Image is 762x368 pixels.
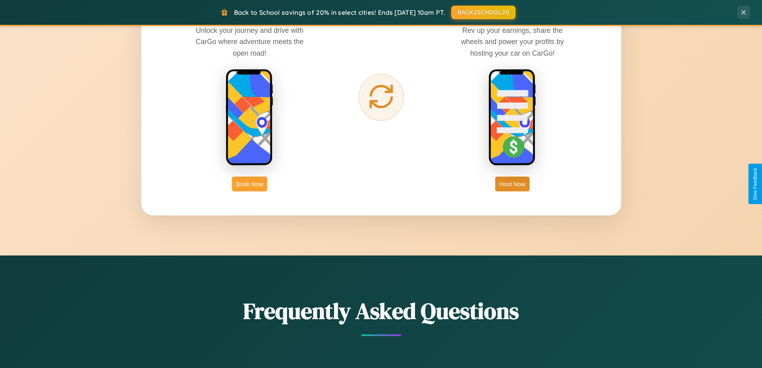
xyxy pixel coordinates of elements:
button: BACK2SCHOOL20 [451,6,516,19]
p: Unlock your journey and drive with CarGo where adventure meets the open road! [190,25,310,58]
h2: Frequently Asked Questions [141,296,621,326]
p: Rev up your earnings, share the wheels and power your profits by hosting your car on CarGo! [452,25,572,58]
span: Back to School savings of 20% in select cities! Ends [DATE] 10am PT. [234,8,445,16]
div: Give Feedback [752,168,758,200]
img: host phone [488,69,536,167]
button: Book Now [232,177,267,191]
img: rent phone [226,69,274,167]
button: Host Now [495,177,529,191]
